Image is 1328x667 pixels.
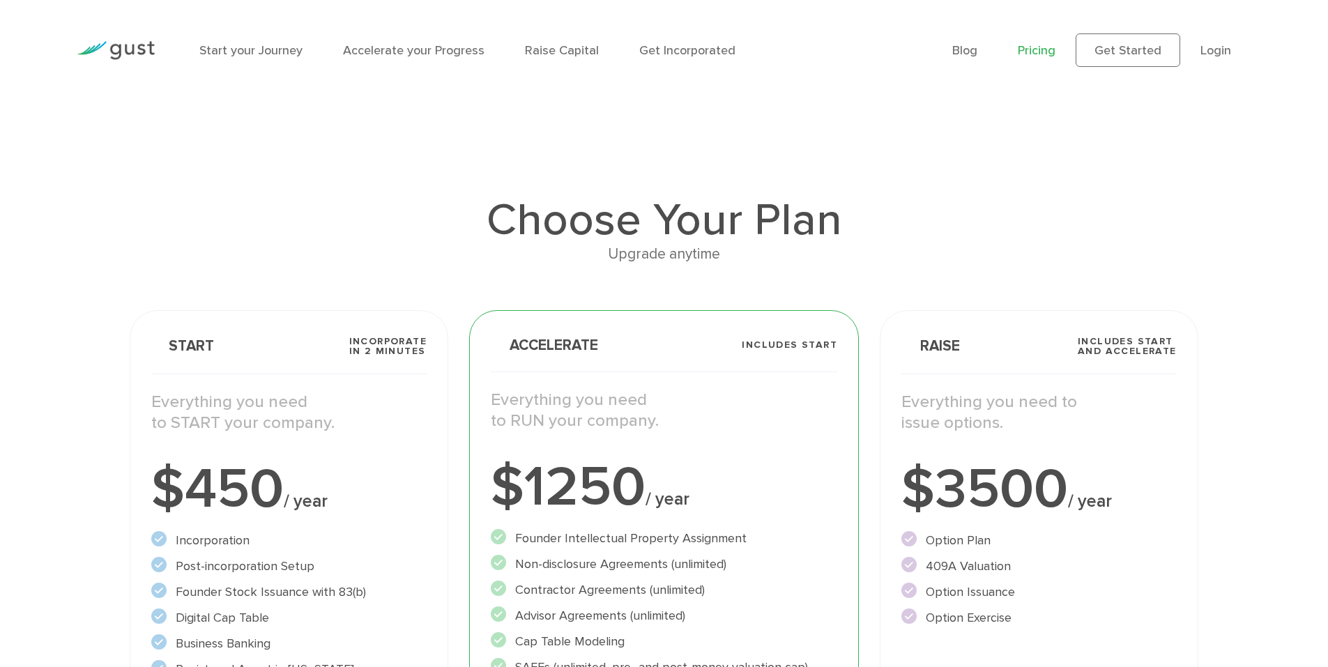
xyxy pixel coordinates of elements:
[491,632,837,651] li: Cap Table Modeling
[349,337,427,356] span: Incorporate in 2 Minutes
[1018,43,1055,58] a: Pricing
[901,392,1177,434] p: Everything you need to issue options.
[742,340,837,350] span: Includes START
[151,583,427,601] li: Founder Stock Issuance with 83(b)
[491,390,837,431] p: Everything you need to RUN your company.
[151,339,214,353] span: Start
[639,43,735,58] a: Get Incorporated
[491,555,837,574] li: Non-disclosure Agreements (unlimited)
[151,392,427,434] p: Everything you need to START your company.
[901,461,1177,517] div: $3500
[130,198,1198,243] h1: Choose Your Plan
[646,489,689,509] span: / year
[901,339,960,353] span: Raise
[901,531,1177,550] li: Option Plan
[151,461,427,517] div: $450
[901,608,1177,627] li: Option Exercise
[1200,43,1231,58] a: Login
[491,338,598,353] span: Accelerate
[952,43,977,58] a: Blog
[491,606,837,625] li: Advisor Agreements (unlimited)
[1078,337,1177,356] span: Includes START and ACCELERATE
[77,41,155,60] img: Gust Logo
[130,243,1198,266] div: Upgrade anytime
[199,43,303,58] a: Start your Journey
[151,557,427,576] li: Post-incorporation Setup
[1076,33,1180,67] a: Get Started
[491,459,837,515] div: $1250
[151,608,427,627] li: Digital Cap Table
[151,634,427,653] li: Business Banking
[901,583,1177,601] li: Option Issuance
[151,531,427,550] li: Incorporation
[901,557,1177,576] li: 409A Valuation
[343,43,484,58] a: Accelerate your Progress
[491,529,837,548] li: Founder Intellectual Property Assignment
[525,43,599,58] a: Raise Capital
[284,491,328,512] span: / year
[1068,491,1112,512] span: / year
[491,581,837,599] li: Contractor Agreements (unlimited)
